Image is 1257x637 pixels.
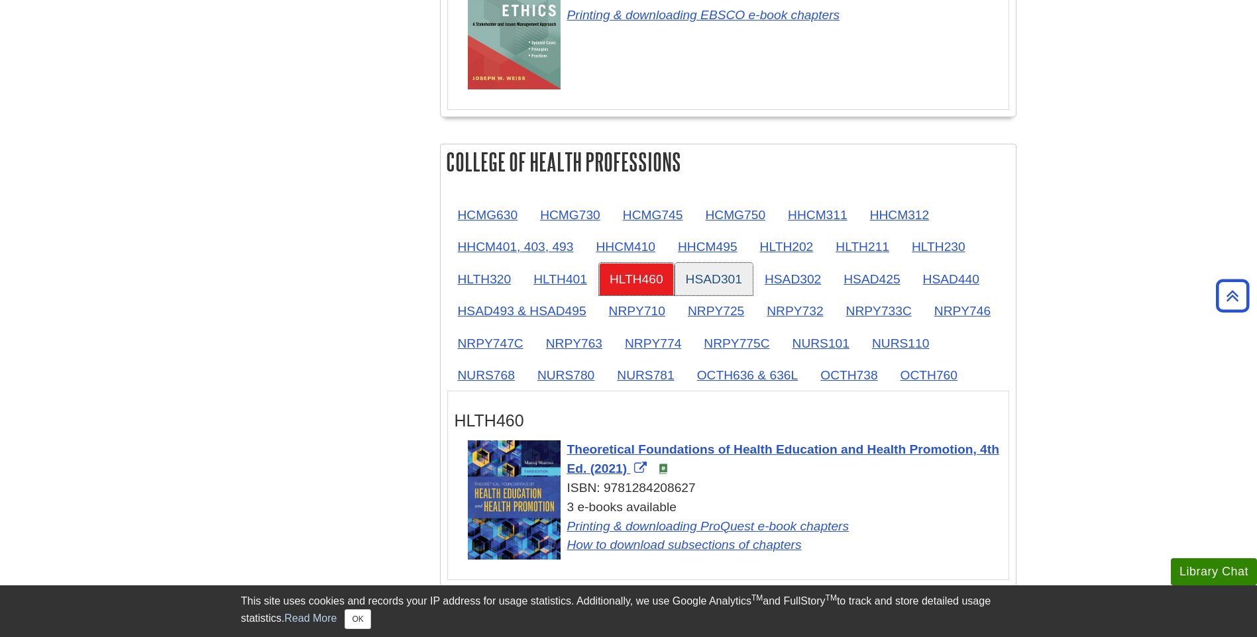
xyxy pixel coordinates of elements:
[612,199,694,231] a: HCMG745
[836,295,922,327] a: NRPY733C
[468,479,1002,498] div: ISBN: 9781284208627
[468,498,1002,555] div: 3 e-books available
[751,593,763,603] sup: TM
[529,199,611,231] a: HCMG730
[527,359,605,391] a: NURS780
[667,230,748,263] a: HHCM495
[861,327,940,360] a: NURS110
[658,464,669,474] img: e-Book
[826,593,837,603] sup: TM
[924,295,1001,327] a: NRPY746
[756,295,834,327] a: NRPY732
[890,359,968,391] a: OCTH760
[606,359,684,391] a: NURS781
[686,359,809,391] a: OCTH636 & 636L
[447,230,584,263] a: HHCM401, 403, 493
[585,230,666,263] a: HHCM410
[447,295,597,327] a: HSAD493 & HSAD495
[912,263,990,295] a: HSAD440
[614,327,692,360] a: NRPY774
[598,295,676,327] a: NRPY710
[567,442,999,475] a: Link opens in new window
[523,263,598,295] a: HLTH401
[535,327,613,360] a: NRPY763
[754,263,832,295] a: HSAD302
[468,440,561,560] img: Cover Art
[694,199,776,231] a: HCMG750
[749,230,824,263] a: HLTH202
[447,263,522,295] a: HLTH320
[567,519,849,533] a: Link opens in new window
[567,442,999,475] span: Theoretical Foundations of Health Education and Health Promotion, 4th Ed. (2021)
[677,295,755,327] a: NRPY725
[777,199,858,231] a: HHCM311
[284,612,337,624] a: Read More
[782,327,860,360] a: NURS101
[241,593,1016,629] div: This site uses cookies and records your IP address for usage statistics. Additionally, we use Goo...
[693,327,780,360] a: NRPY775C
[825,230,900,263] a: HLTH211
[599,263,674,295] a: HLTH460
[447,359,525,391] a: NURS768
[455,411,1002,430] h3: HLTH460
[833,263,910,295] a: HSAD425
[859,199,940,231] a: HHCM312
[901,230,976,263] a: HLTH230
[447,327,534,360] a: NRPY747C
[567,8,840,22] a: Link opens in new window
[1211,287,1254,305] a: Back to Top
[345,609,370,629] button: Close
[567,538,802,552] a: Link opens in new window
[441,144,1016,179] h2: College of Health Professions
[810,359,888,391] a: OCTH738
[1171,558,1257,585] button: Library Chat
[675,263,753,295] a: HSAD301
[447,199,529,231] a: HCMG630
